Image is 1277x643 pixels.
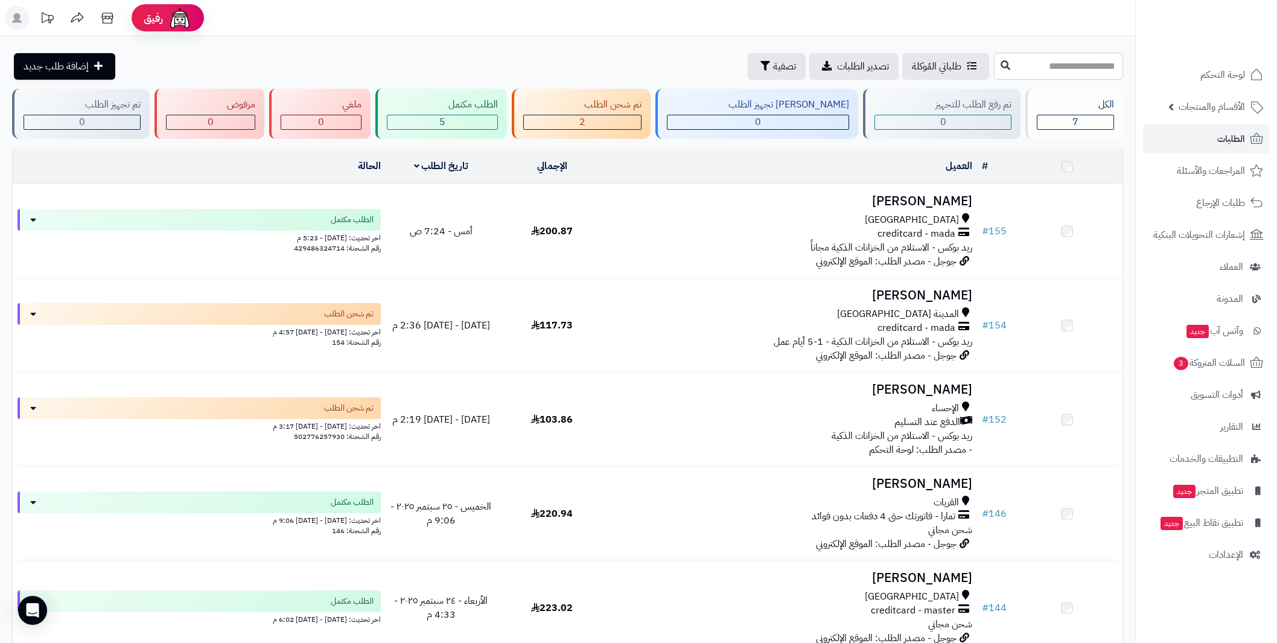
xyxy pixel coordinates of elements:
[773,59,796,74] span: تصفية
[982,224,989,238] span: #
[871,604,955,618] span: creditcard - master
[387,98,498,112] div: الطلب مكتمل
[894,415,960,429] span: الدفع عند التسليم
[1037,98,1114,112] div: الكل
[1179,98,1245,115] span: الأقسام والمنتجات
[816,254,957,269] span: جوجل - مصدر الطلب: الموقع الإلكتروني
[332,525,381,536] span: رقم الشحنة: 146
[982,601,989,615] span: #
[774,334,972,349] span: ريد بوكس - الاستلام من الخزانات الذكية - 1-5 أيام عمل
[18,325,381,337] div: اخر تحديث: [DATE] - [DATE] 4:57 م
[653,89,861,139] a: [PERSON_NAME] تجهيز الطلب 0
[18,612,381,625] div: اخر تحديث: [DATE] - [DATE] 6:02 م
[982,318,989,333] span: #
[523,98,642,112] div: تم شحن الطلب
[1217,130,1245,147] span: الطلبات
[982,507,989,521] span: #
[1209,546,1243,563] span: الإعدادات
[667,115,849,129] div: 0
[877,321,955,335] span: creditcard - mada
[1143,220,1270,249] a: إشعارات التحويلات البنكية
[14,53,115,80] a: إضافة طلب جديد
[18,513,381,526] div: اخر تحديث: [DATE] - [DATE] 9:06 م
[79,115,85,129] span: 0
[934,496,959,510] span: القريات
[809,53,899,80] a: تصدير الطلبات
[168,6,192,30] img: ai-face.png
[531,412,573,427] span: 103.86
[281,98,361,112] div: ملغي
[1143,476,1270,505] a: تطبيق المتجرجديد
[613,194,972,208] h3: [PERSON_NAME]
[579,115,585,129] span: 2
[1159,514,1243,531] span: تطبيق نقاط البيع
[166,98,256,112] div: مرفوض
[1196,194,1245,211] span: طلبات الإرجاع
[392,318,490,333] span: [DATE] - [DATE] 2:36 م
[982,601,1007,615] a: #144
[1143,348,1270,377] a: السلات المتروكة3
[613,477,972,491] h3: [PERSON_NAME]
[810,240,972,255] span: ريد بوكس - الاستلام من الخزانات الذكية مجاناً
[24,98,141,112] div: تم تجهيز الطلب
[281,115,361,129] div: 0
[877,227,955,241] span: creditcard - mada
[537,159,567,173] a: الإجمالي
[414,159,469,173] a: تاريخ الطلب
[982,507,1007,521] a: #146
[32,6,62,33] a: تحديثات المنصة
[1143,316,1270,345] a: وآتس آبجديد
[531,507,573,521] span: 220.94
[932,401,959,415] span: الإحساء
[812,510,955,523] span: تمارا - فاتورتك حتى 4 دفعات بدون فوائد
[267,89,373,139] a: ملغي 0
[331,214,374,226] span: الطلب مكتمل
[373,89,509,139] a: الطلب مكتمل 5
[24,115,140,129] div: 0
[1143,124,1270,153] a: الطلبات
[755,115,761,129] span: 0
[1023,89,1126,139] a: الكل7
[410,224,473,238] span: أمس - 7:24 ص
[608,373,977,467] td: - مصدر الطلب: لوحة التحكم
[524,115,642,129] div: 2
[1170,450,1243,467] span: التطبيقات والخدمات
[865,213,959,227] span: [GEOGRAPHIC_DATA]
[1143,60,1270,89] a: لوحة التحكم
[1143,444,1270,473] a: التطبيقات والخدمات
[531,318,573,333] span: 117.73
[865,590,959,604] span: [GEOGRAPHIC_DATA]
[1143,380,1270,409] a: أدوات التسويق
[390,499,491,528] span: الخميس - ٢٥ سبتمبر ٢٠٢٥ - 9:06 م
[982,159,988,173] a: #
[1143,156,1270,185] a: المراجعات والأسئلة
[392,412,490,427] span: [DATE] - [DATE] 2:19 م
[18,231,381,243] div: اخر تحديث: [DATE] - 5:23 م
[874,98,1012,112] div: تم رفع الطلب للتجهيز
[613,571,972,585] h3: [PERSON_NAME]
[439,115,445,129] span: 5
[394,593,488,622] span: الأربعاء - ٢٤ سبتمبر ٢٠٢٥ - 4:33 م
[667,98,849,112] div: [PERSON_NAME] تجهيز الطلب
[875,115,1011,129] div: 0
[144,11,163,25] span: رفيق
[1153,226,1245,243] span: إشعارات التحويلات البنكية
[294,243,381,254] span: رقم الشحنة: 429486324714
[1143,284,1270,313] a: المدونة
[18,596,47,625] div: Open Intercom Messenger
[331,496,374,508] span: الطلب مكتمل
[1177,162,1245,179] span: المراجعات والأسئلة
[1143,252,1270,281] a: العملاء
[613,289,972,302] h3: [PERSON_NAME]
[928,617,972,632] span: شحن مجاني
[1220,258,1243,275] span: العملاء
[816,348,957,363] span: جوجل - مصدر الطلب: الموقع الإلكتروني
[1185,322,1243,339] span: وآتس آب
[294,431,381,442] span: رقم الشحنة: 502776257930
[10,89,152,139] a: تم تجهيز الطلب 0
[152,89,267,139] a: مرفوض 0
[1173,485,1196,498] span: جديد
[1186,325,1209,338] span: جديد
[1143,508,1270,537] a: تطبيق نقاط البيعجديد
[1072,115,1078,129] span: 7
